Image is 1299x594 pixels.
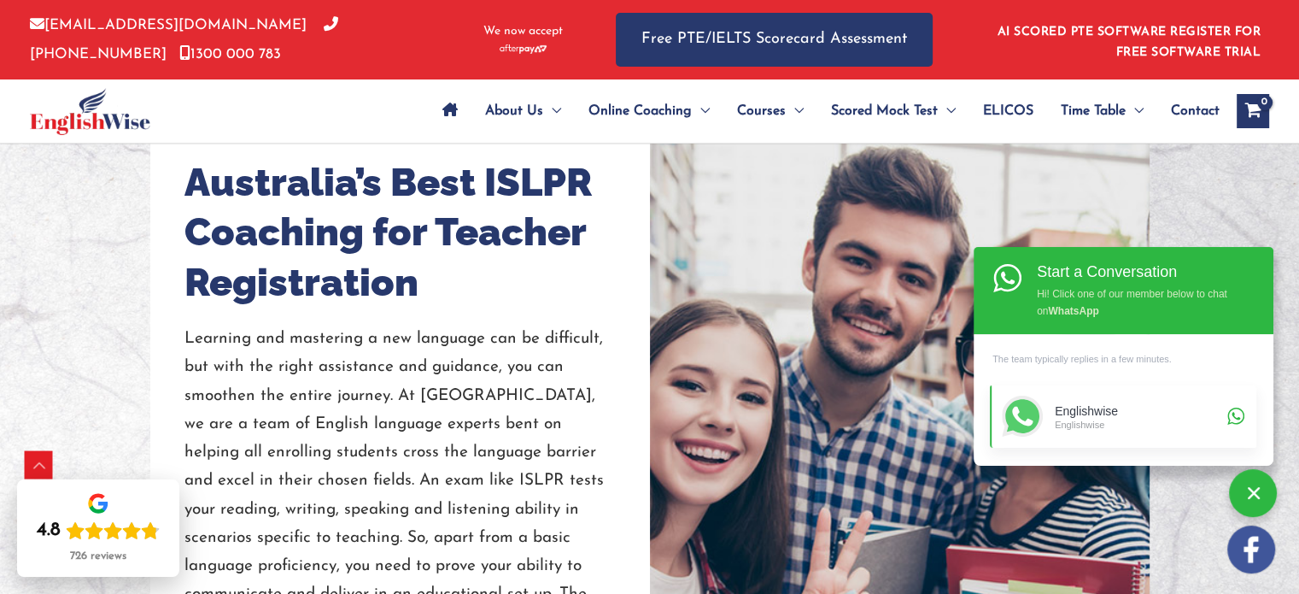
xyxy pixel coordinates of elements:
div: Hi! Click one of our member below to chat on [1037,282,1237,320]
div: Rating: 4.8 out of 5 [37,519,160,543]
a: [EMAIL_ADDRESS][DOMAIN_NAME] [30,18,307,32]
div: Englishwise [1055,418,1222,430]
a: About UsMenu Toggle [471,81,575,141]
a: CoursesMenu Toggle [723,81,817,141]
div: 4.8 [37,519,61,543]
span: About Us [485,81,543,141]
span: Menu Toggle [543,81,561,141]
span: ELICOS [983,81,1033,141]
span: Scored Mock Test [831,81,938,141]
span: Time Table [1061,81,1126,141]
nav: Site Navigation: Main Menu [429,81,1220,141]
div: The team typically replies in a few minutes. [990,345,1256,373]
a: ELICOS [969,81,1047,141]
div: 726 reviews [70,550,126,563]
span: Menu Toggle [692,81,710,141]
strong: WhatsApp [1048,305,1098,317]
a: [PHONE_NUMBER] [30,18,338,61]
img: Afterpay-Logo [500,44,547,54]
a: 1300 000 783 [179,47,281,62]
a: AI SCORED PTE SOFTWARE REGISTER FOR FREE SOFTWARE TRIAL [998,26,1261,59]
span: Online Coaching [588,81,692,141]
img: cropped-ew-logo [30,88,150,135]
a: Free PTE/IELTS Scorecard Assessment [616,13,933,67]
span: Courses [737,81,786,141]
a: View Shopping Cart, empty [1237,94,1269,128]
a: Time TableMenu Toggle [1047,81,1157,141]
div: Start a Conversation [1037,260,1237,282]
div: Englishwise [1055,404,1222,419]
a: Contact [1157,81,1220,141]
h2: Australia’s Best ISLPR Coaching for Teacher Registration [184,158,616,309]
a: Online CoachingMenu Toggle [575,81,723,141]
img: white-facebook.png [1227,526,1275,573]
aside: Header Widget 1 [987,12,1269,68]
span: Contact [1171,81,1220,141]
a: EnglishwiseEnglishwise [990,385,1256,448]
span: Menu Toggle [1126,81,1144,141]
span: Menu Toggle [786,81,804,141]
a: Scored Mock TestMenu Toggle [817,81,969,141]
span: Menu Toggle [938,81,956,141]
span: We now accept [483,23,563,40]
